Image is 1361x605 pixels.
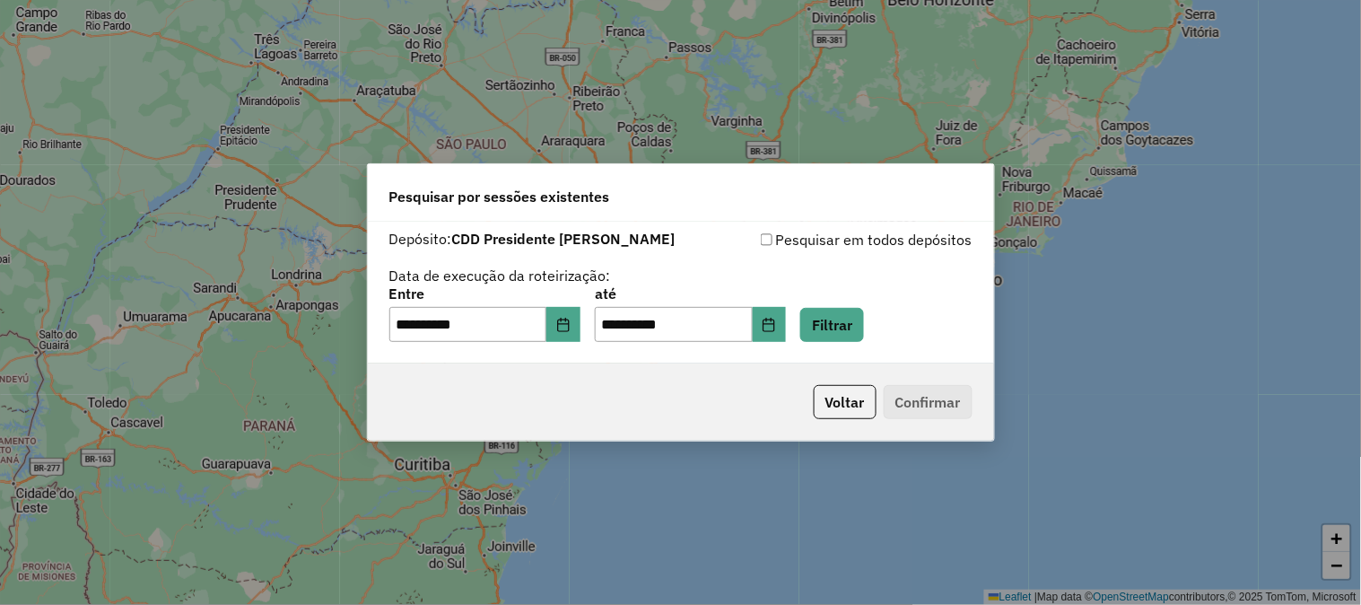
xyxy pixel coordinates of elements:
[389,186,610,207] span: Pesquisar por sessões existentes
[546,307,580,343] button: Choose Date
[452,230,676,248] strong: CDD Presidente [PERSON_NAME]
[753,307,787,343] button: Choose Date
[389,283,580,304] label: Entre
[389,228,676,250] label: Depósito:
[389,265,611,286] label: Data de execução da roteirização:
[681,229,973,250] div: Pesquisar em todos depósitos
[595,283,786,304] label: até
[800,308,864,342] button: Filtrar
[814,385,877,419] button: Voltar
